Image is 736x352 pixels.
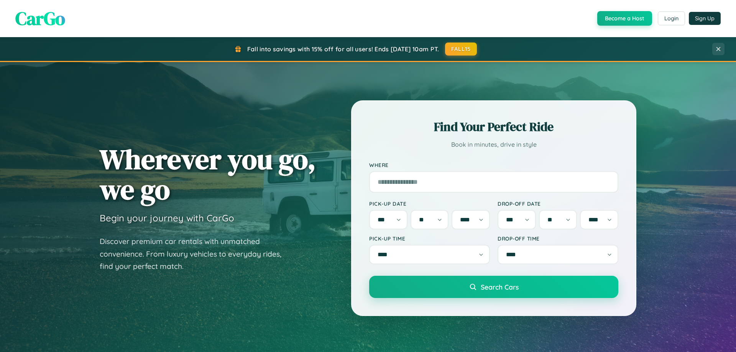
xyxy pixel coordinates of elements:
h2: Find Your Perfect Ride [369,118,618,135]
button: Become a Host [597,11,652,26]
button: Search Cars [369,276,618,298]
button: Login [658,11,685,25]
h1: Wherever you go, we go [100,144,316,205]
span: CarGo [15,6,65,31]
p: Book in minutes, drive in style [369,139,618,150]
label: Drop-off Time [498,235,618,242]
span: Search Cars [481,283,519,291]
button: Sign Up [689,12,721,25]
label: Drop-off Date [498,200,618,207]
p: Discover premium car rentals with unmatched convenience. From luxury vehicles to everyday rides, ... [100,235,291,273]
label: Pick-up Time [369,235,490,242]
h3: Begin your journey with CarGo [100,212,234,224]
label: Where [369,162,618,168]
span: Fall into savings with 15% off for all users! Ends [DATE] 10am PT. [247,45,439,53]
button: FALL15 [445,43,477,56]
label: Pick-up Date [369,200,490,207]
